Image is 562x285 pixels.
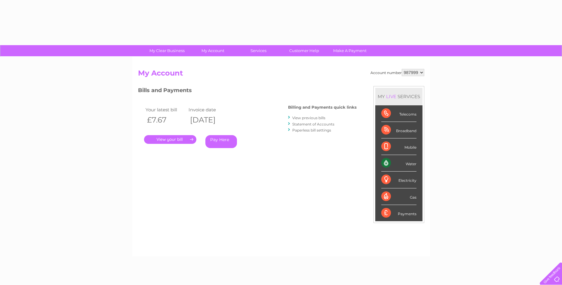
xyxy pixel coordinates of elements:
[138,69,424,80] h2: My Account
[292,122,334,126] a: Statement of Accounts
[142,45,192,56] a: My Clear Business
[381,105,416,122] div: Telecoms
[288,105,357,110] h4: Billing and Payments quick links
[370,69,424,76] div: Account number
[381,138,416,155] div: Mobile
[292,128,331,132] a: Paperless bill settings
[144,135,196,144] a: .
[144,114,187,126] th: £7.67
[205,135,237,148] a: Pay Here
[375,88,422,105] div: MY SERVICES
[234,45,283,56] a: Services
[187,114,230,126] th: [DATE]
[138,86,357,97] h3: Bills and Payments
[381,172,416,188] div: Electricity
[325,45,375,56] a: Make A Payment
[385,94,398,99] div: LIVE
[381,188,416,205] div: Gas
[187,106,230,114] td: Invoice date
[381,205,416,221] div: Payments
[381,122,416,138] div: Broadband
[279,45,329,56] a: Customer Help
[188,45,238,56] a: My Account
[292,116,325,120] a: View previous bills
[144,106,187,114] td: Your latest bill
[381,155,416,172] div: Water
